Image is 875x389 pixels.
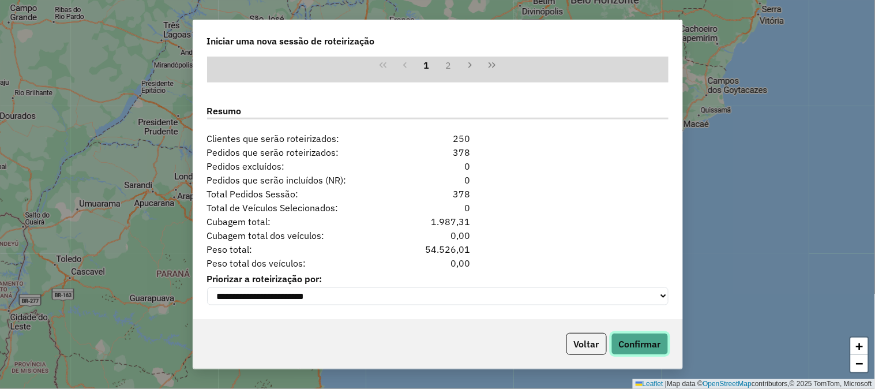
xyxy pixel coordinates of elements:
[398,187,477,201] div: 378
[200,256,398,270] span: Peso total dos veículos:
[200,229,398,242] span: Cubagem total dos veículos:
[636,380,663,388] a: Leaflet
[856,356,863,371] span: −
[566,333,607,355] button: Voltar
[200,242,398,256] span: Peso total:
[481,55,503,77] button: Last Page
[398,173,477,187] div: 0
[398,215,477,229] div: 1.987,31
[200,201,398,215] span: Total de Veículos Selecionados:
[856,339,863,353] span: +
[398,256,477,270] div: 0,00
[200,215,398,229] span: Cubagem total:
[611,333,669,355] button: Confirmar
[207,34,375,48] span: Iniciar uma nova sessão de roteirização
[398,145,477,159] div: 378
[200,159,398,173] span: Pedidos excluídos:
[459,55,481,77] button: Next Page
[200,173,398,187] span: Pedidos que serão incluídos (NR):
[207,104,669,119] label: Resumo
[398,242,477,256] div: 54.526,01
[416,55,438,77] button: 1
[398,132,477,145] div: 250
[398,229,477,242] div: 0,00
[200,145,398,159] span: Pedidos que serão roteirizados:
[200,132,398,145] span: Clientes que serão roteirizados:
[665,380,667,388] span: |
[200,187,398,201] span: Total Pedidos Sessão:
[398,159,477,173] div: 0
[438,55,460,77] button: 2
[633,379,875,389] div: Map data © contributors,© 2025 TomTom, Microsoft
[703,380,752,388] a: OpenStreetMap
[207,272,669,286] label: Priorizar a roteirização por:
[851,355,868,372] a: Zoom out
[851,338,868,355] a: Zoom in
[398,201,477,215] div: 0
